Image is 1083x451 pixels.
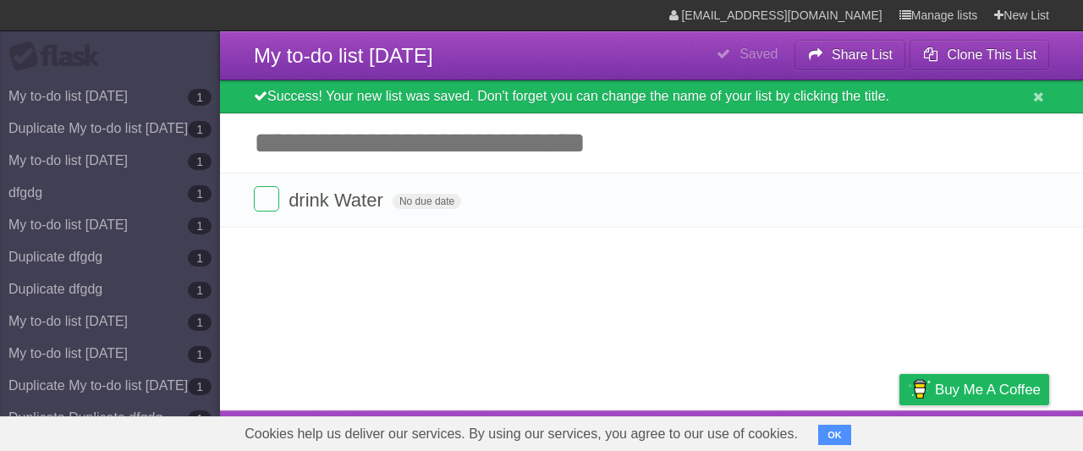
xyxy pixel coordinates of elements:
[254,44,433,67] span: My to-do list [DATE]
[794,40,906,70] button: Share List
[739,47,778,61] b: Saved
[943,415,1049,447] a: Suggest a feature
[935,375,1041,404] span: Buy me a coffee
[188,153,212,170] b: 1
[188,410,212,427] b: 1
[228,417,815,451] span: Cookies help us deliver our services. By using our services, you agree to our use of cookies.
[188,185,212,202] b: 1
[220,80,1083,113] div: Success! Your new list was saved. Don't forget you can change the name of your list by clicking t...
[832,47,893,62] b: Share List
[188,121,212,138] b: 1
[188,250,212,267] b: 1
[188,346,212,363] b: 1
[674,415,710,447] a: About
[188,378,212,395] b: 1
[393,194,461,209] span: No due date
[188,89,212,106] b: 1
[947,47,1036,62] b: Clone This List
[254,186,279,212] label: Done
[188,314,212,331] b: 1
[910,40,1049,70] button: Clone This List
[730,415,799,447] a: Developers
[899,374,1049,405] a: Buy me a coffee
[820,415,857,447] a: Terms
[908,375,931,404] img: Buy me a coffee
[188,282,212,299] b: 1
[8,41,110,72] div: Flask
[188,217,212,234] b: 1
[877,415,921,447] a: Privacy
[289,190,388,211] span: drink Water
[818,425,851,445] button: OK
